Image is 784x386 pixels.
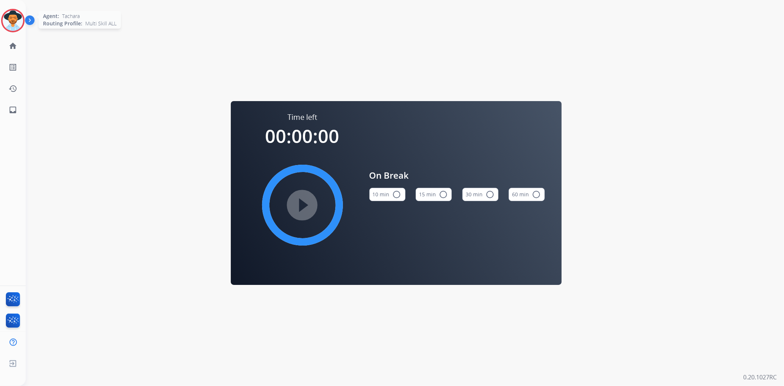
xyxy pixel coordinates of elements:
[369,188,405,201] button: 10 min
[462,188,498,201] button: 30 min
[43,20,82,27] span: Routing Profile:
[8,42,17,50] mat-icon: home
[8,84,17,93] mat-icon: history
[393,190,401,199] mat-icon: radio_button_unchecked
[509,188,545,201] button: 60 min
[8,106,17,114] mat-icon: inbox
[369,169,545,182] span: On Break
[8,63,17,72] mat-icon: list_alt
[486,190,494,199] mat-icon: radio_button_unchecked
[62,12,80,20] span: Tachara
[416,188,452,201] button: 15 min
[287,112,317,122] span: Time left
[743,373,777,382] p: 0.20.1027RC
[532,190,541,199] mat-icon: radio_button_unchecked
[265,124,340,149] span: 00:00:00
[85,20,117,27] span: Multi Skill ALL
[3,10,23,31] img: avatar
[439,190,448,199] mat-icon: radio_button_unchecked
[43,12,59,20] span: Agent:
